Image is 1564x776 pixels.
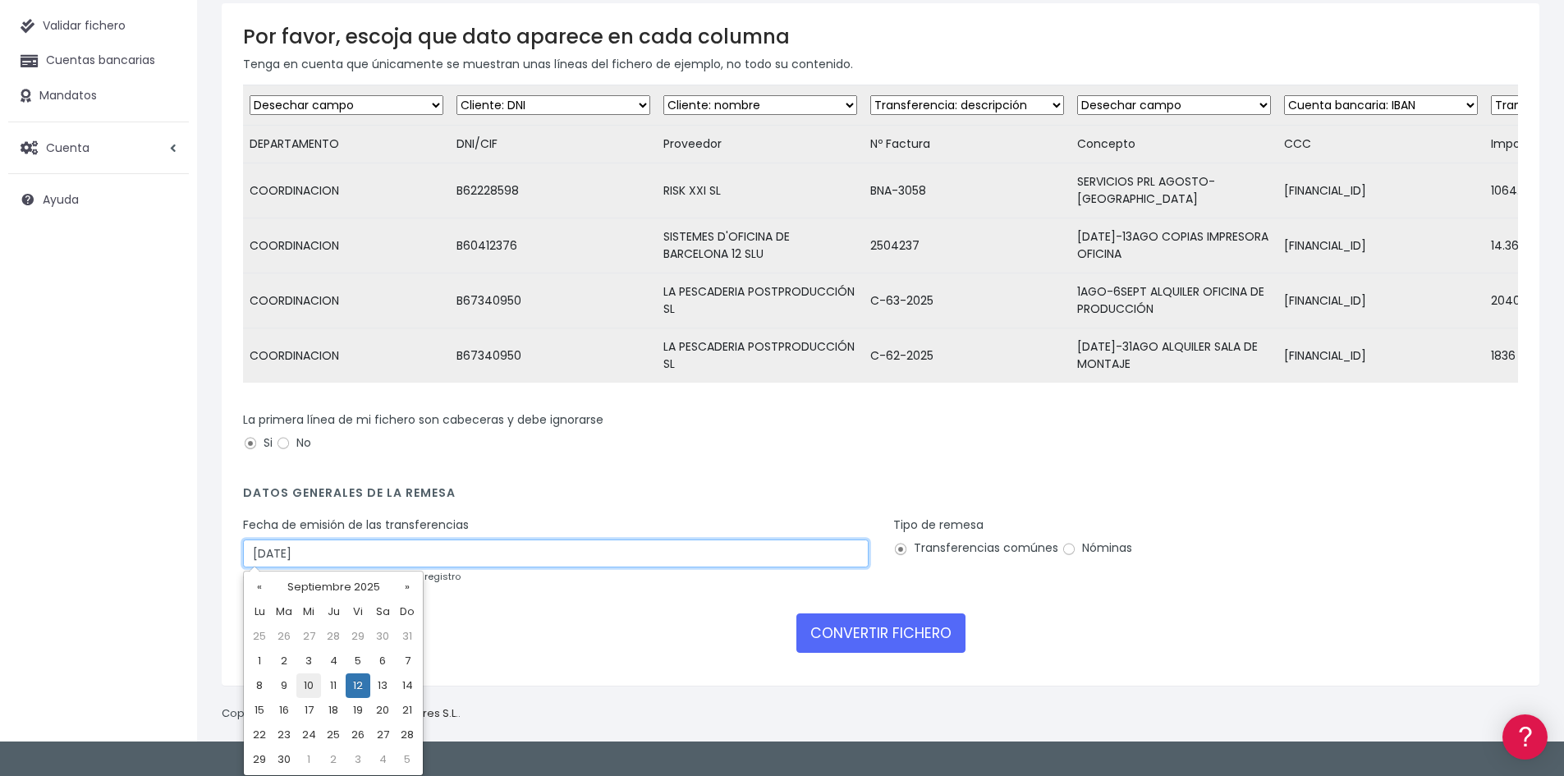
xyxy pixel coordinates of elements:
td: 6 [370,649,395,673]
h4: Datos generales de la remesa [243,486,1518,508]
td: 4 [321,649,346,673]
div: Información general [16,114,312,130]
td: B67340950 [450,328,657,383]
td: B62228598 [450,163,657,218]
td: 2 [321,747,346,772]
td: RISK XXI SL [657,163,864,218]
td: 13 [370,673,395,698]
td: [FINANCIAL_ID] [1277,163,1484,218]
td: SISTEMES D'OFICINA DE BARCELONA 12 SLU [657,218,864,273]
td: 26 [272,624,296,649]
td: [FINANCIAL_ID] [1277,218,1484,273]
td: 18 [321,698,346,723]
td: 1 [296,747,321,772]
th: Ma [272,599,296,624]
td: 11 [321,673,346,698]
div: Convertir ficheros [16,181,312,197]
td: 5 [346,649,370,673]
th: Mi [296,599,321,624]
label: Tipo de remesa [893,517,984,534]
a: Validar fichero [8,9,189,44]
td: 1 [247,649,272,673]
td: 19 [346,698,370,723]
td: [FINANCIAL_ID] [1277,273,1484,328]
td: 8 [247,673,272,698]
td: 30 [272,747,296,772]
td: BNA-3058 [864,163,1071,218]
a: Cuenta [8,131,189,165]
td: 26 [346,723,370,747]
td: COORDINACION [243,273,450,328]
td: COORDINACION [243,163,450,218]
td: 24 [296,723,321,747]
td: [DATE]-13AGO COPIAS IMPRESORA OFICINA [1071,218,1277,273]
label: La primera línea de mi fichero son cabeceras y debe ignorarse [243,411,603,429]
label: Transferencias comúnes [893,540,1058,557]
th: Vi [346,599,370,624]
td: 29 [346,624,370,649]
td: 27 [370,723,395,747]
label: Fecha de emisión de las transferencias [243,517,469,534]
td: 21 [395,698,420,723]
th: » [395,575,420,599]
td: DNI/CIF [450,126,657,163]
td: Proveedor [657,126,864,163]
td: LA PESCADERIA POSTPRODUCCIÓN SL [657,328,864,383]
a: API [16,420,312,445]
td: B67340950 [450,273,657,328]
a: General [16,352,312,378]
td: 28 [321,624,346,649]
td: 20 [370,698,395,723]
td: 17 [296,698,321,723]
small: en caso de que no se incluya en cada registro [243,570,461,583]
label: Si [243,434,273,452]
button: CONVERTIR FICHERO [796,613,965,653]
h3: Por favor, escoja que dato aparece en cada columna [243,25,1518,48]
a: Problemas habituales [16,233,312,259]
td: 10 [296,673,321,698]
td: SERVICIOS PRL AGOSTO- [GEOGRAPHIC_DATA] [1071,163,1277,218]
td: 2 [272,649,296,673]
td: 25 [247,624,272,649]
th: « [247,575,272,599]
th: Ju [321,599,346,624]
td: 4 [370,747,395,772]
a: Mandatos [8,79,189,113]
a: POWERED BY ENCHANT [226,473,316,489]
th: Septiembre 2025 [272,575,395,599]
div: Facturación [16,326,312,342]
a: Videotutoriales [16,259,312,284]
td: 5 [395,747,420,772]
div: Programadores [16,394,312,410]
label: No [276,434,311,452]
td: 30 [370,624,395,649]
td: 16 [272,698,296,723]
td: COORDINACION [243,218,450,273]
a: Cuentas bancarias [8,44,189,78]
td: 1AGO-6SEPT ALQUILER OFICINA DE PRODUCCIÓN [1071,273,1277,328]
a: Información general [16,140,312,165]
td: DEPARTAMENTO [243,126,450,163]
td: LA PESCADERIA POSTPRODUCCIÓN SL [657,273,864,328]
td: COORDINACION [243,328,450,383]
th: Sa [370,599,395,624]
td: 7 [395,649,420,673]
th: Lu [247,599,272,624]
td: 28 [395,723,420,747]
td: 14 [395,673,420,698]
p: Copyright © 2025 . [222,705,461,723]
td: 23 [272,723,296,747]
th: Do [395,599,420,624]
td: CCC [1277,126,1484,163]
td: B60412376 [450,218,657,273]
td: [DATE]-31AGO ALQUILER SALA DE MONTAJE [1071,328,1277,383]
span: Cuenta [46,139,89,155]
p: Tenga en cuenta que únicamente se muestran unas líneas del fichero de ejemplo, no todo su contenido. [243,55,1518,73]
td: 29 [247,747,272,772]
a: Perfiles de empresas [16,284,312,310]
td: C-62-2025 [864,328,1071,383]
td: 3 [296,649,321,673]
td: 9 [272,673,296,698]
label: Nóminas [1062,540,1132,557]
td: 25 [321,723,346,747]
